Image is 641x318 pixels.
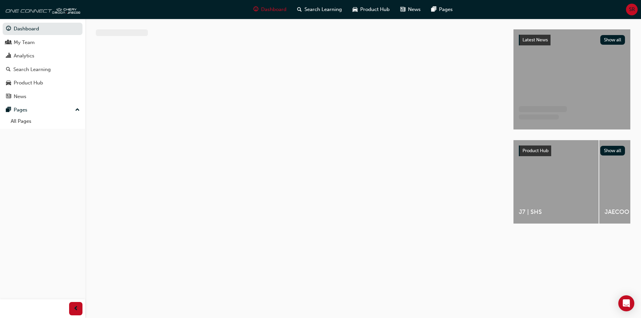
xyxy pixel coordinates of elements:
span: guage-icon [253,5,258,14]
a: Product HubShow all [519,145,625,156]
button: Show all [600,35,625,45]
div: News [14,93,26,100]
a: All Pages [8,116,82,126]
span: news-icon [400,5,405,14]
span: Pages [439,6,453,13]
div: Product Hub [14,79,43,87]
img: oneconnect [3,3,80,16]
button: Pages [3,104,82,116]
a: search-iconSearch Learning [292,3,347,16]
div: Analytics [14,52,34,60]
span: search-icon [297,5,302,14]
a: Product Hub [3,77,82,89]
a: Analytics [3,50,82,62]
a: News [3,90,82,103]
div: My Team [14,39,35,46]
div: Open Intercom Messenger [618,295,634,311]
button: SR [626,4,638,15]
span: prev-icon [73,305,78,313]
span: chart-icon [6,53,11,59]
span: people-icon [6,40,11,46]
span: Dashboard [261,6,286,13]
a: Latest NewsShow all [519,35,625,45]
a: news-iconNews [395,3,426,16]
a: Dashboard [3,23,82,35]
button: DashboardMy TeamAnalyticsSearch LearningProduct HubNews [3,21,82,104]
span: Product Hub [360,6,390,13]
span: car-icon [353,5,358,14]
span: J7 | SHS [519,208,593,216]
span: SR [629,6,635,13]
span: up-icon [75,106,80,114]
a: car-iconProduct Hub [347,3,395,16]
span: guage-icon [6,26,11,32]
div: Pages [14,106,27,114]
a: pages-iconPages [426,3,458,16]
a: Search Learning [3,63,82,76]
div: Search Learning [13,66,51,73]
a: guage-iconDashboard [248,3,292,16]
button: Show all [600,146,625,155]
span: news-icon [6,94,11,100]
span: pages-icon [431,5,436,14]
span: Product Hub [522,148,549,153]
a: J7 | SHS [513,140,599,224]
span: News [408,6,421,13]
span: car-icon [6,80,11,86]
span: search-icon [6,67,11,73]
span: Search Learning [304,6,342,13]
a: My Team [3,36,82,49]
span: Latest News [522,37,548,43]
span: pages-icon [6,107,11,113]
